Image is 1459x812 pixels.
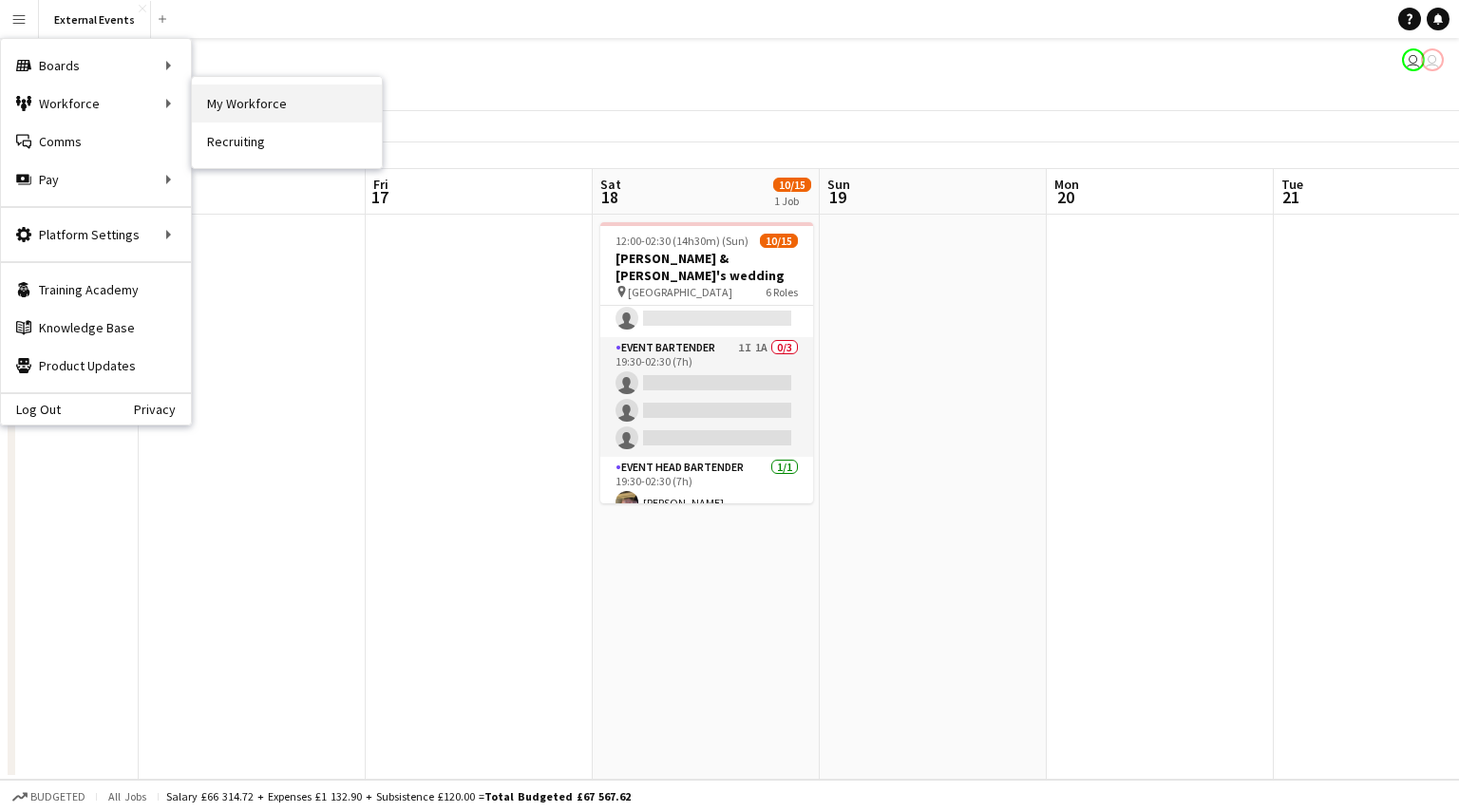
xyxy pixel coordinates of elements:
[600,250,813,284] h3: [PERSON_NAME] & [PERSON_NAME]'s wedding
[1,402,61,417] a: Log Out
[1,47,191,85] div: Boards
[9,786,88,807] button: Budgeted
[600,337,813,457] app-card-role: Event bartender1I1A0/319:30-02:30 (7h)
[600,273,813,337] app-card-role: Back of house staff0/119:30-02:00 (6h30m)
[1,216,191,254] div: Platform Settings
[134,402,191,417] a: Privacy
[597,186,621,208] span: 18
[1052,186,1079,208] span: 20
[824,186,850,208] span: 19
[773,178,811,192] span: 10/15
[1,271,191,309] a: Training Academy
[1054,176,1079,193] span: Mon
[1,123,191,161] a: Comms
[1,347,191,385] a: Product Updates
[1,161,191,198] div: Pay
[192,123,382,161] a: Recruiting
[774,194,810,208] div: 1 Job
[484,789,631,803] span: Total Budgeted £67 567.62
[1,85,191,123] div: Workforce
[600,222,813,503] app-job-card: 12:00-02:30 (14h30m) (Sun)10/15[PERSON_NAME] & [PERSON_NAME]'s wedding [GEOGRAPHIC_DATA]6 RolesFl...
[1421,48,1444,71] app-user-avatar: Events by Camberwell Arms
[616,234,748,248] span: 12:00-02:30 (14h30m) (Sun)
[1,309,191,347] a: Knowledge Base
[104,789,150,803] span: All jobs
[192,85,382,123] a: My Workforce
[1279,186,1303,208] span: 21
[600,457,813,521] app-card-role: Event head Bartender1/119:30-02:30 (7h)[PERSON_NAME]
[373,176,388,193] span: Fri
[600,176,621,193] span: Sat
[1402,48,1425,71] app-user-avatar: Events by Camberwell Arms
[1281,176,1303,193] span: Tue
[766,285,798,299] span: 6 Roles
[370,186,388,208] span: 17
[39,1,151,38] button: External Events
[628,285,732,299] span: [GEOGRAPHIC_DATA]
[30,790,85,803] span: Budgeted
[760,234,798,248] span: 10/15
[166,789,631,803] div: Salary £66 314.72 + Expenses £1 132.90 + Subsistence £120.00 =
[827,176,850,193] span: Sun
